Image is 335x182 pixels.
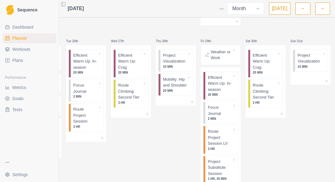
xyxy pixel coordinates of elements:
[208,159,232,177] p: Project Substitute Session
[12,84,26,91] span: Metrics
[118,70,142,75] p: 20 MIN
[12,35,27,41] span: Planner
[248,50,283,78] div: Efficient Warm Up: Crag20 MIN
[201,39,219,43] p: Fri 29th
[73,94,97,99] p: 2 MIN
[73,124,97,129] p: 3 HR
[118,52,142,71] p: Efficient Warm Up: Crag
[208,147,232,151] p: 3 HR
[203,72,238,100] div: Efficient Warm Up: In-season20 MIN
[211,49,232,61] p: Weather or Work
[163,88,187,93] p: 20 MIN
[12,107,22,113] span: Tests
[113,79,148,108] div: Route Climbing: Second Tier3 HR
[203,102,238,124] div: Focus Journal2 MIN
[163,76,187,88] p: Mobility: Hip and Shoulder
[113,50,148,78] div: Efficient Warm Up: Crag20 MIN
[208,116,232,121] p: 2 MIN
[68,5,84,12] span: [DATE]
[2,44,56,54] a: Workouts
[17,8,37,12] span: Sequence
[203,126,238,154] div: Route Project Session LV3 HR
[73,70,97,75] p: 20 MIN
[2,170,56,180] button: Settings
[208,128,232,147] p: Route Project Session LV
[69,50,104,78] div: Efficient Warm Up: In-season20 MIN
[2,73,56,83] div: Performance
[111,39,129,43] p: Wed 27th
[2,94,56,103] a: Goals
[69,79,104,102] div: Focus Journal2 MIN
[2,33,56,43] a: Planner
[290,39,309,43] p: Sun 31st
[2,83,56,92] a: Metrics
[69,103,104,132] div: Route Project Session3 HR
[298,64,321,69] p: 10 MIN
[73,52,97,71] p: Efficient Warm Up: In-season
[66,39,85,43] p: Tue 26th
[2,105,56,115] a: Tests
[208,75,232,93] p: Efficient Warm Up: In-season
[2,55,56,65] a: Plans
[298,52,321,64] p: Project Visualization
[253,52,277,71] p: Efficient Warm Up: Crag
[12,46,30,52] span: Workouts
[12,95,24,102] span: Goals
[201,45,241,65] div: Weather or Work
[248,79,283,108] div: Route Climbing: Second Tier3 HR
[2,2,56,17] a: LogoSequence
[2,22,56,32] a: Dashboard
[156,39,174,43] p: Thu 28th
[6,5,14,15] img: Logo
[253,82,277,100] p: Route Climbing: Second Tier
[158,74,193,96] div: Mobility: Hip and Shoulder20 MIN
[118,100,142,105] p: 3 HR
[12,57,23,63] span: Plans
[208,92,232,97] p: 20 MIN
[208,104,232,116] p: Focus Journal
[246,39,264,43] p: Sat 30th
[158,50,193,72] div: Project Visualization10 MIN
[163,64,187,69] p: 10 MIN
[73,106,97,124] p: Route Project Session
[293,50,328,72] div: Project Visualization10 MIN
[253,70,277,75] p: 20 MIN
[208,176,232,181] p: 1 HR, 30 MIN
[73,82,97,94] p: Focus Journal
[253,100,277,105] p: 3 HR
[163,52,187,64] p: Project Visualization
[12,24,33,30] span: Dashboard
[118,82,142,100] p: Route Climbing: Second Tier
[269,2,290,15] button: [DATE]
